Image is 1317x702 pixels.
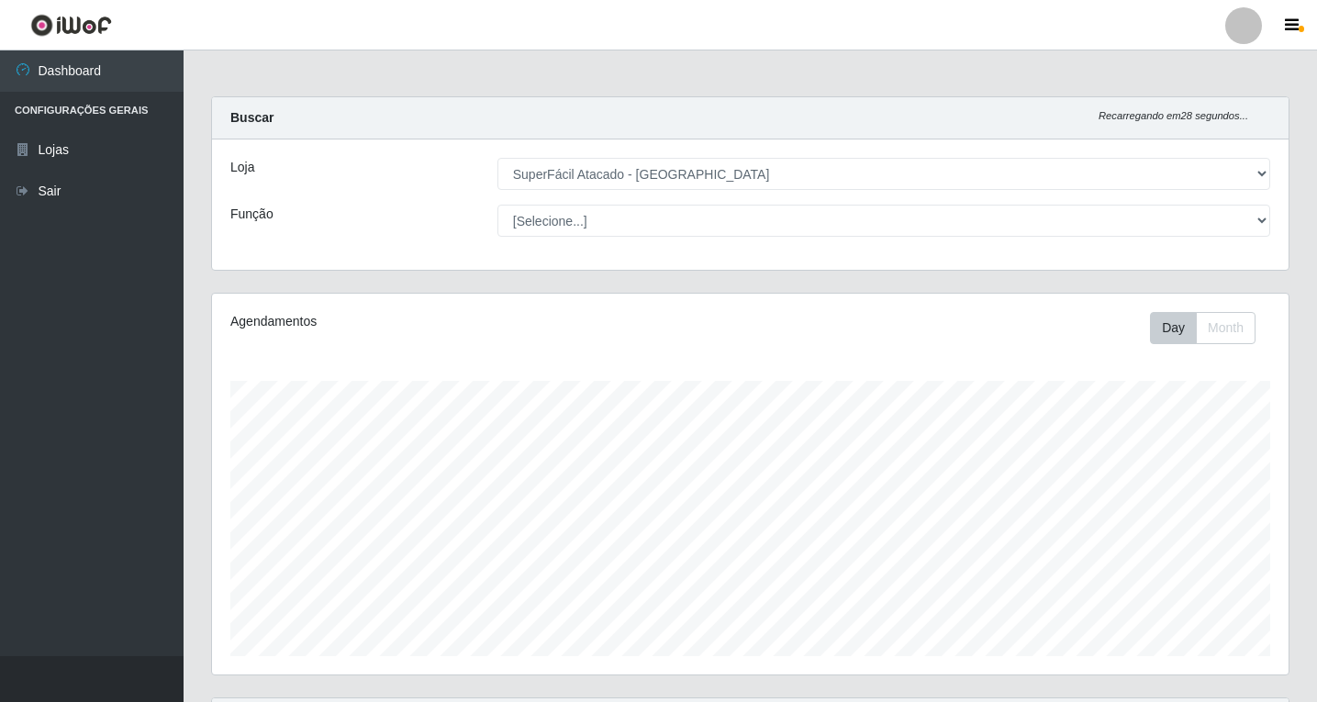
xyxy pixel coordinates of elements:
i: Recarregando em 28 segundos... [1099,110,1248,121]
div: First group [1150,312,1256,344]
button: Day [1150,312,1197,344]
div: Agendamentos [230,312,648,331]
div: Toolbar with button groups [1150,312,1270,344]
label: Loja [230,158,254,177]
strong: Buscar [230,110,273,125]
button: Month [1196,312,1256,344]
img: CoreUI Logo [30,14,112,37]
label: Função [230,205,273,224]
